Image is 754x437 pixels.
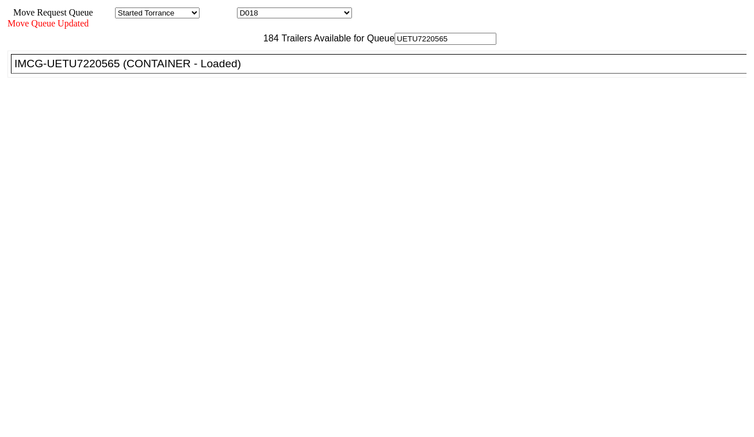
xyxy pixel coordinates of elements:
span: Move Request Queue [7,7,93,17]
div: IMCG-UETU7220565 (CONTAINER - Loaded) [14,57,753,70]
span: Area [95,7,113,17]
span: 184 [258,33,279,43]
span: Location [202,7,235,17]
span: Move Queue Updated [7,18,89,28]
input: Filter Available Trailers [395,33,496,45]
span: Trailers Available for Queue [279,33,395,43]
